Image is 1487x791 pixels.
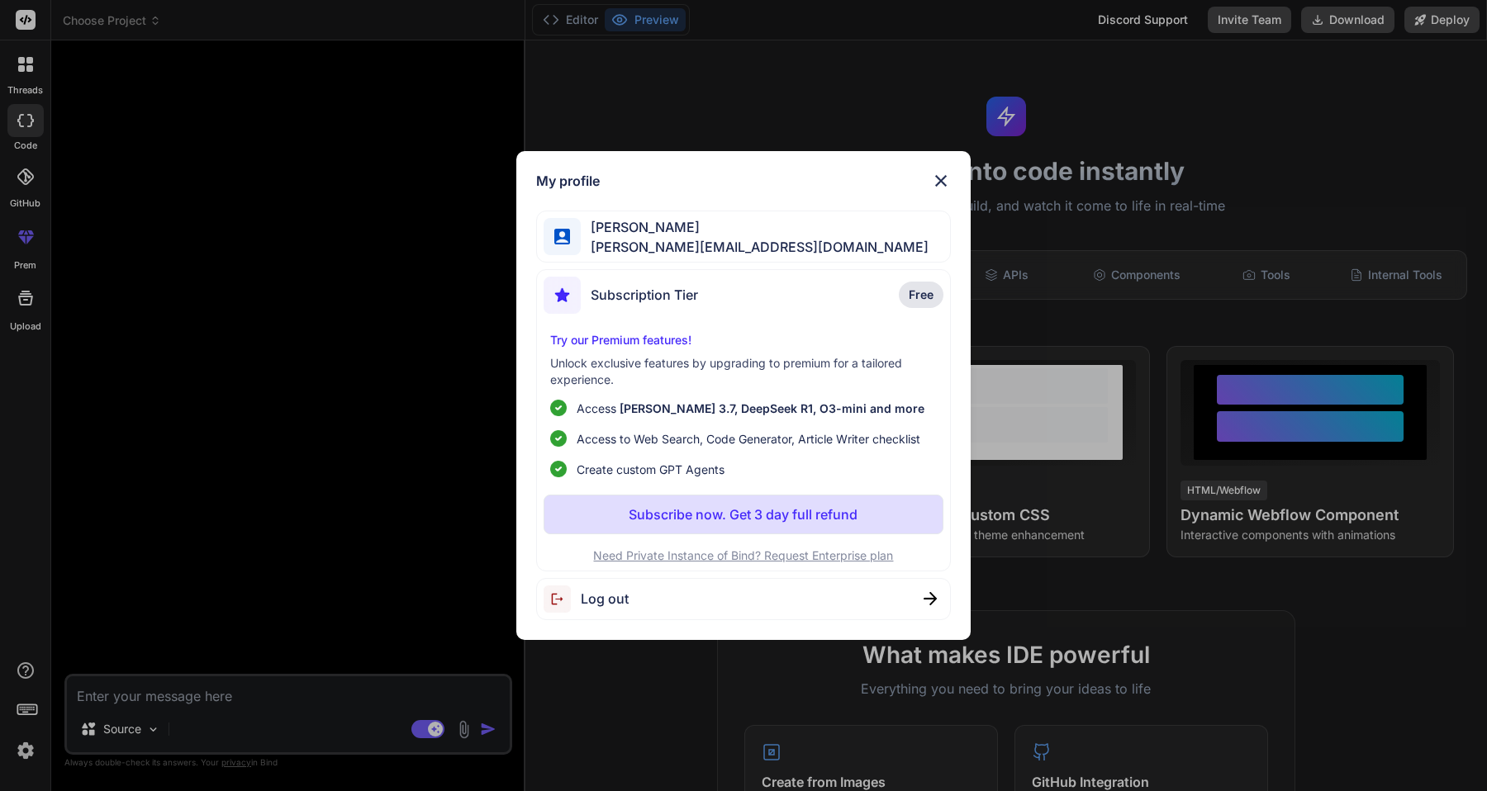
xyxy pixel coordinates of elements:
[550,332,937,348] p: Try our Premium features!
[550,430,567,447] img: checklist
[550,355,937,388] p: Unlock exclusive features by upgrading to premium for a tailored experience.
[554,229,570,244] img: profile
[924,592,937,605] img: close
[581,589,629,609] span: Log out
[550,400,567,416] img: checklist
[577,400,924,417] p: Access
[581,217,929,237] span: [PERSON_NAME]
[544,277,581,314] img: subscription
[909,287,934,303] span: Free
[629,504,858,524] p: Subscribe now. Get 3 day full refund
[591,285,698,305] span: Subscription Tier
[536,171,600,191] h1: My profile
[550,461,567,477] img: checklist
[544,585,581,613] img: logout
[544,547,943,564] p: Need Private Instance of Bind? Request Enterprise plan
[581,237,929,257] span: [PERSON_NAME][EMAIL_ADDRESS][DOMAIN_NAME]
[577,461,724,478] span: Create custom GPT Agents
[577,430,920,448] span: Access to Web Search, Code Generator, Article Writer checklist
[931,171,951,191] img: close
[620,401,924,415] span: [PERSON_NAME] 3.7, DeepSeek R1, O3-mini and more
[544,495,943,534] button: Subscribe now. Get 3 day full refund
